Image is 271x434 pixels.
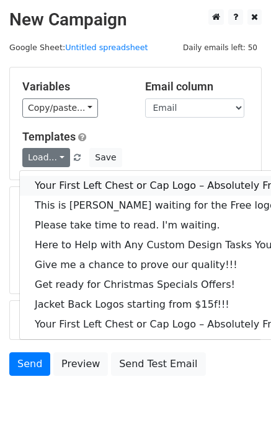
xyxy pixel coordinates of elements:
small: Google Sheet: [9,43,148,52]
a: Preview [53,352,108,376]
a: Untitled spreadsheet [65,43,148,52]
a: Load... [22,148,70,167]
iframe: Chat Widget [209,375,271,434]
h5: Email column [145,80,249,93]
span: Daily emails left: 50 [179,41,262,54]
button: Save [89,148,122,167]
a: Templates [22,130,76,143]
a: Daily emails left: 50 [179,43,262,52]
a: Copy/paste... [22,98,98,118]
h2: New Campaign [9,9,262,30]
a: Send Test Email [111,352,205,376]
a: Send [9,352,50,376]
h5: Variables [22,80,127,93]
